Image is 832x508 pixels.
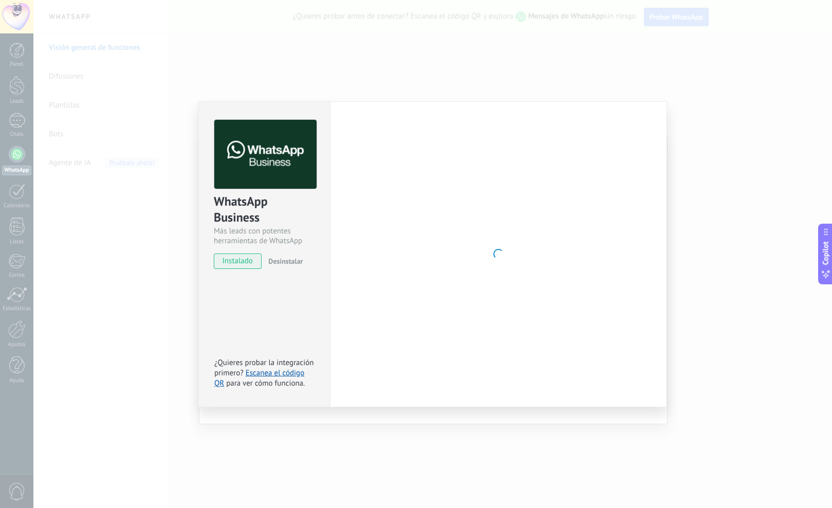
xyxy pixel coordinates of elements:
div: Más leads con potentes herramientas de WhatsApp [214,226,315,246]
img: logo_main.png [214,120,317,189]
span: para ver cómo funciona. [226,378,305,388]
a: Escanea el código QR [214,368,304,388]
span: instalado [214,253,261,269]
span: ¿Quieres probar la integración primero? [214,358,314,378]
span: Desinstalar [268,257,303,266]
button: Desinstalar [264,253,303,269]
span: Copilot [821,242,831,265]
div: WhatsApp Business [214,193,315,226]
